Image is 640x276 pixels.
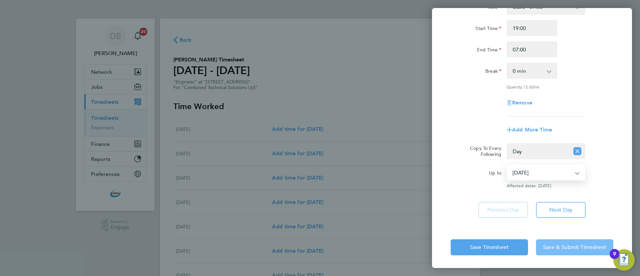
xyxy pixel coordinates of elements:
button: Add More Time [507,127,552,132]
div: Quantity: hrs [507,84,585,89]
input: E.g. 08:00 [507,20,557,36]
label: Up to [489,170,501,178]
span: Affected dates: [DATE] [507,183,585,189]
label: Rate [488,4,501,12]
button: Save Timesheet [451,239,528,255]
button: Reset selection [573,144,581,159]
label: Break [485,68,501,76]
label: Start Time [475,25,501,33]
span: Next Day [549,207,572,213]
label: End Time [477,47,501,55]
span: Add More Time [512,126,552,133]
button: Next Day [536,202,586,218]
span: Save Timesheet [470,244,509,251]
button: Remove [507,100,532,105]
span: 12.00 [523,84,534,89]
span: Remove [512,99,532,106]
input: E.g. 18:00 [507,41,557,57]
div: 9 [613,254,616,263]
button: Save & Submit Timesheet [536,239,613,255]
label: Copy To Every Following [465,145,501,157]
span: Save & Submit Timesheet [543,244,606,251]
button: Open Resource Center, 9 new notifications [613,249,635,271]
